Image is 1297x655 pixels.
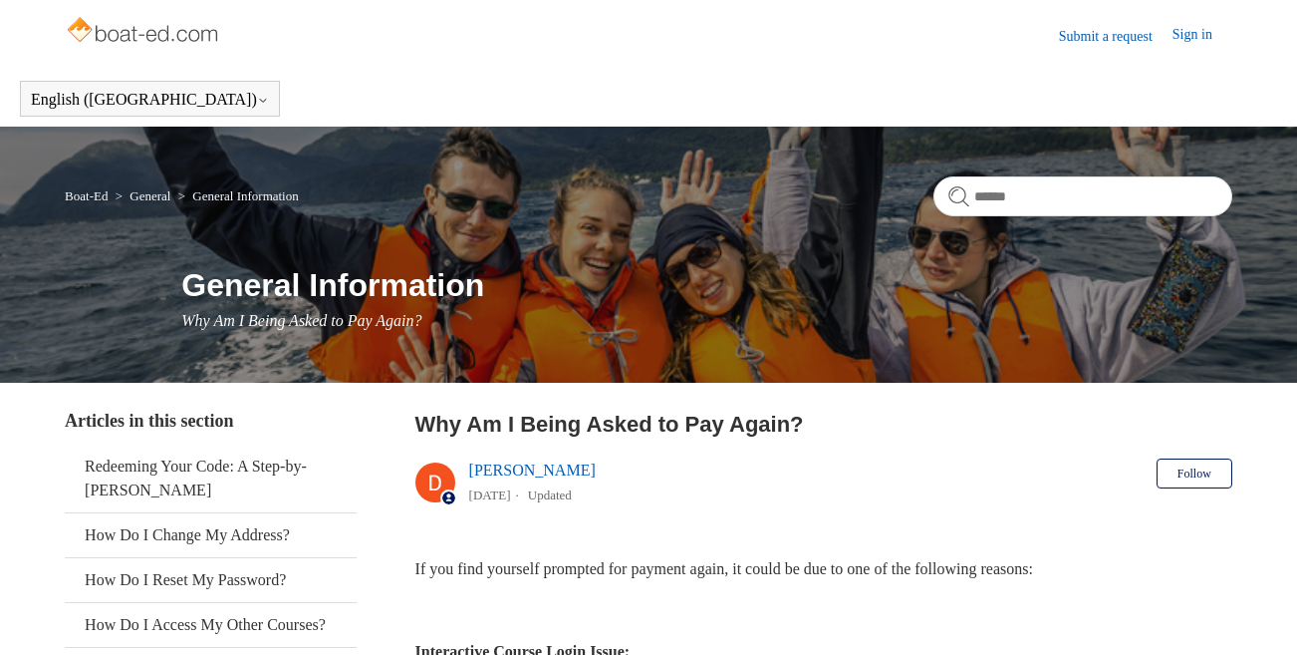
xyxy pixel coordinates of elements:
span: Why Am I Being Asked to Pay Again? [181,312,421,329]
li: General Information [174,188,299,203]
a: Submit a request [1059,26,1172,47]
h1: General Information [181,261,1232,309]
a: General Information [192,188,298,203]
a: Sign in [1172,24,1232,48]
button: Follow Article [1157,459,1232,489]
time: 05/07/2025, 09:10 [469,488,511,502]
li: General [112,188,174,203]
p: If you find yourself prompted for payment again, it could be due to one of the following reasons: [415,556,1232,582]
button: English ([GEOGRAPHIC_DATA]) [31,91,269,109]
img: Boat-Ed Help Center home page [65,12,223,52]
a: Redeeming Your Code: A Step-by-[PERSON_NAME] [65,445,357,512]
a: How Do I Change My Address? [65,513,357,557]
a: [PERSON_NAME] [469,462,596,479]
li: Boat-Ed [65,188,112,203]
input: Search [933,176,1232,216]
a: How Do I Reset My Password? [65,558,357,602]
span: Articles in this section [65,411,233,431]
a: General [130,188,170,203]
h2: Why Am I Being Asked to Pay Again? [415,408,1232,441]
a: How Do I Access My Other Courses? [65,603,357,647]
li: Updated [528,488,572,502]
div: Live chat [1230,588,1282,640]
a: Boat-Ed [65,188,108,203]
